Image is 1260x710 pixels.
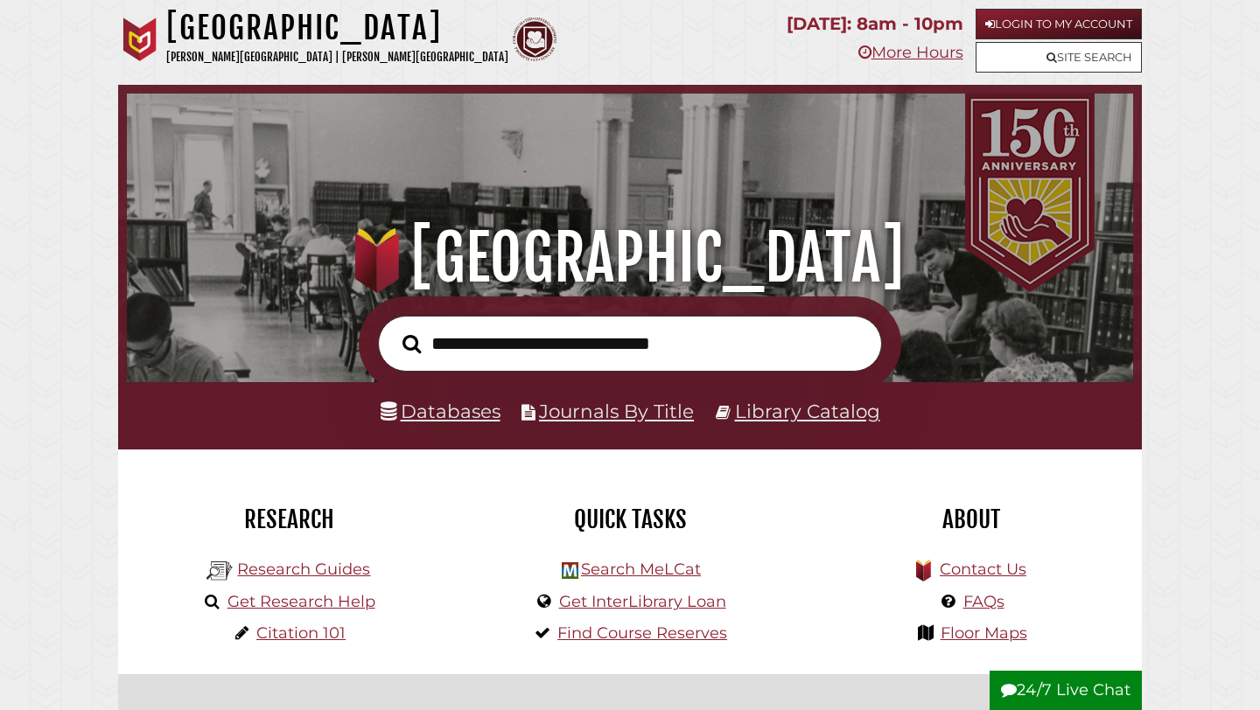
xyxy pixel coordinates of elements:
[381,400,500,422] a: Databases
[118,17,162,61] img: Calvin University
[581,560,701,579] a: Search MeLCat
[557,623,727,643] a: Find Course Reserves
[940,560,1026,579] a: Contact Us
[206,558,233,584] img: Hekman Library Logo
[513,17,556,61] img: Calvin Theological Seminary
[539,400,694,422] a: Journals By Title
[858,43,963,62] a: More Hours
[166,9,508,47] h1: [GEOGRAPHIC_DATA]
[256,623,346,643] a: Citation 101
[166,47,508,67] p: [PERSON_NAME][GEOGRAPHIC_DATA] | [PERSON_NAME][GEOGRAPHIC_DATA]
[131,505,446,534] h2: Research
[562,562,578,579] img: Hekman Library Logo
[402,333,421,353] i: Search
[976,42,1142,73] a: Site Search
[559,592,726,611] a: Get InterLibrary Loan
[735,400,880,422] a: Library Catalog
[394,330,430,358] button: Search
[472,505,787,534] h2: Quick Tasks
[963,592,1004,611] a: FAQs
[941,623,1027,643] a: Floor Maps
[227,592,375,611] a: Get Research Help
[976,9,1142,39] a: Login to My Account
[814,505,1129,534] h2: About
[237,560,370,579] a: Research Guides
[146,219,1115,296] h1: [GEOGRAPHIC_DATA]
[787,9,963,39] p: [DATE]: 8am - 10pm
